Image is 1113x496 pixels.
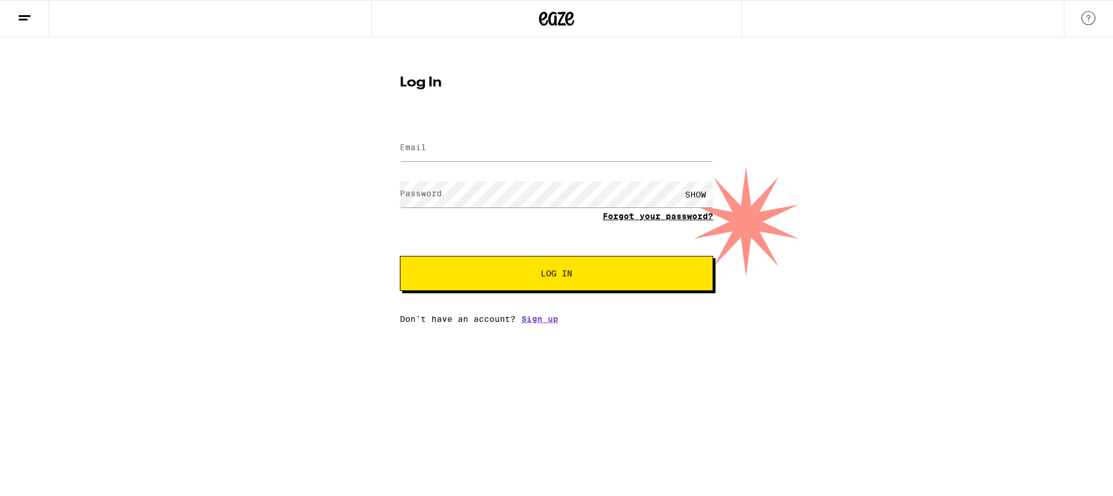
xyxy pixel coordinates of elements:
div: SHOW [678,181,713,207]
div: Don't have an account? [400,314,713,324]
span: Help [27,8,51,19]
span: Log In [541,269,572,278]
h1: Log In [400,76,713,90]
input: Email [400,135,713,161]
label: Password [400,189,442,198]
a: Forgot your password? [603,211,713,221]
label: Email [400,143,426,152]
a: Sign up [521,314,558,324]
button: Log In [400,256,713,291]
